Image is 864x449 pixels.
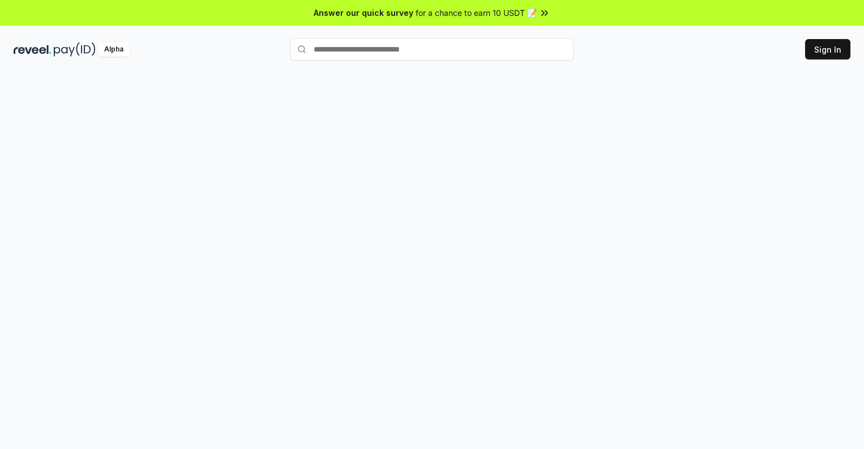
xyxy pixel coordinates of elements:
[805,39,850,59] button: Sign In
[14,42,52,57] img: reveel_dark
[416,7,537,19] span: for a chance to earn 10 USDT 📝
[98,42,130,57] div: Alpha
[314,7,413,19] span: Answer our quick survey
[54,42,96,57] img: pay_id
